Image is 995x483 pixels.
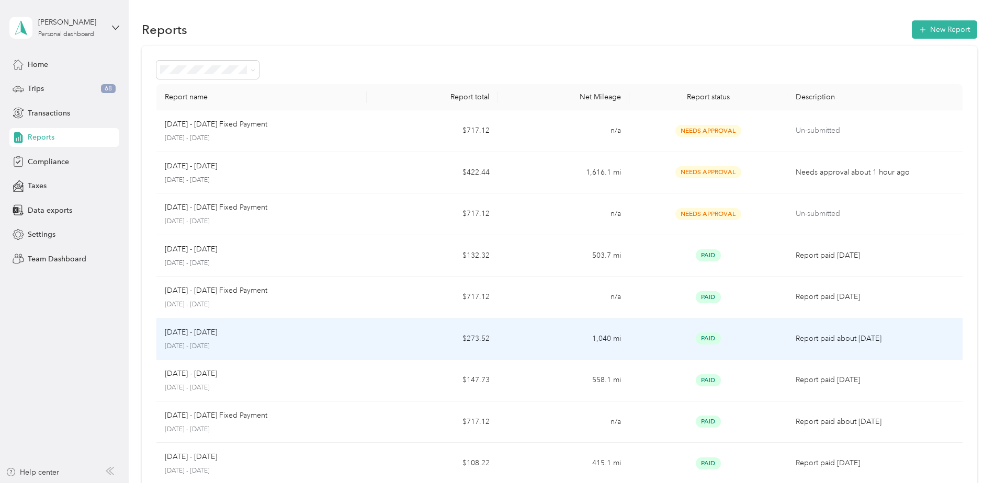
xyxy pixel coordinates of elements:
[165,368,217,379] p: [DATE] - [DATE]
[165,300,358,309] p: [DATE] - [DATE]
[498,401,629,443] td: n/a
[165,160,217,172] p: [DATE] - [DATE]
[367,277,498,318] td: $717.12
[498,318,629,360] td: 1,040 mi
[28,59,48,70] span: Home
[498,110,629,152] td: n/a
[796,167,954,178] p: Needs approval about 1 hour ago
[28,132,54,143] span: Reports
[28,156,69,167] span: Compliance
[696,332,721,344] span: Paid
[498,84,629,110] th: Net Mileage
[28,229,55,240] span: Settings
[675,166,741,178] span: Needs Approval
[28,108,70,119] span: Transactions
[796,208,954,220] p: Un-submitted
[787,84,963,110] th: Description
[367,318,498,360] td: $273.52
[498,235,629,277] td: 503.7 mi
[675,125,741,137] span: Needs Approval
[165,383,358,393] p: [DATE] - [DATE]
[28,83,44,94] span: Trips
[142,24,187,35] h1: Reports
[696,457,721,469] span: Paid
[28,180,47,191] span: Taxes
[696,374,721,386] span: Paid
[912,20,977,39] button: New Report
[165,202,267,213] p: [DATE] - [DATE] Fixed Payment
[38,31,94,38] div: Personal dashboard
[165,259,358,268] p: [DATE] - [DATE]
[367,193,498,235] td: $717.12
[165,134,358,143] p: [DATE] - [DATE]
[28,205,72,216] span: Data exports
[796,125,954,136] p: Un-submitted
[101,84,116,94] span: 68
[498,277,629,318] td: n/a
[696,416,721,428] span: Paid
[936,424,995,483] iframe: Everlance-gr Chat Button Frame
[796,291,954,303] p: Report paid [DATE]
[367,360,498,401] td: $147.73
[796,374,954,386] p: Report paid [DATE]
[165,244,217,255] p: [DATE] - [DATE]
[38,17,104,28] div: [PERSON_NAME]
[498,193,629,235] td: n/a
[367,401,498,443] td: $717.12
[165,176,358,185] p: [DATE] - [DATE]
[6,467,59,478] button: Help center
[165,327,217,338] p: [DATE] - [DATE]
[165,285,267,296] p: [DATE] - [DATE] Fixed Payment
[165,119,267,130] p: [DATE] - [DATE] Fixed Payment
[796,457,954,469] p: Report paid [DATE]
[28,254,86,264] span: Team Dashboard
[165,410,267,421] p: [DATE] - [DATE] Fixed Payment
[796,333,954,344] p: Report paid about [DATE]
[796,250,954,261] p: Report paid [DATE]
[498,360,629,401] td: 558.1 mi
[367,152,498,194] td: $422.44
[165,342,358,351] p: [DATE] - [DATE]
[498,152,629,194] td: 1,616.1 mi
[367,235,498,277] td: $132.32
[796,416,954,428] p: Report paid about [DATE]
[367,110,498,152] td: $717.12
[638,93,778,101] div: Report status
[696,249,721,261] span: Paid
[696,291,721,303] span: Paid
[675,208,741,220] span: Needs Approval
[165,466,358,476] p: [DATE] - [DATE]
[165,217,358,226] p: [DATE] - [DATE]
[165,425,358,434] p: [DATE] - [DATE]
[156,84,367,110] th: Report name
[165,451,217,463] p: [DATE] - [DATE]
[367,84,498,110] th: Report total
